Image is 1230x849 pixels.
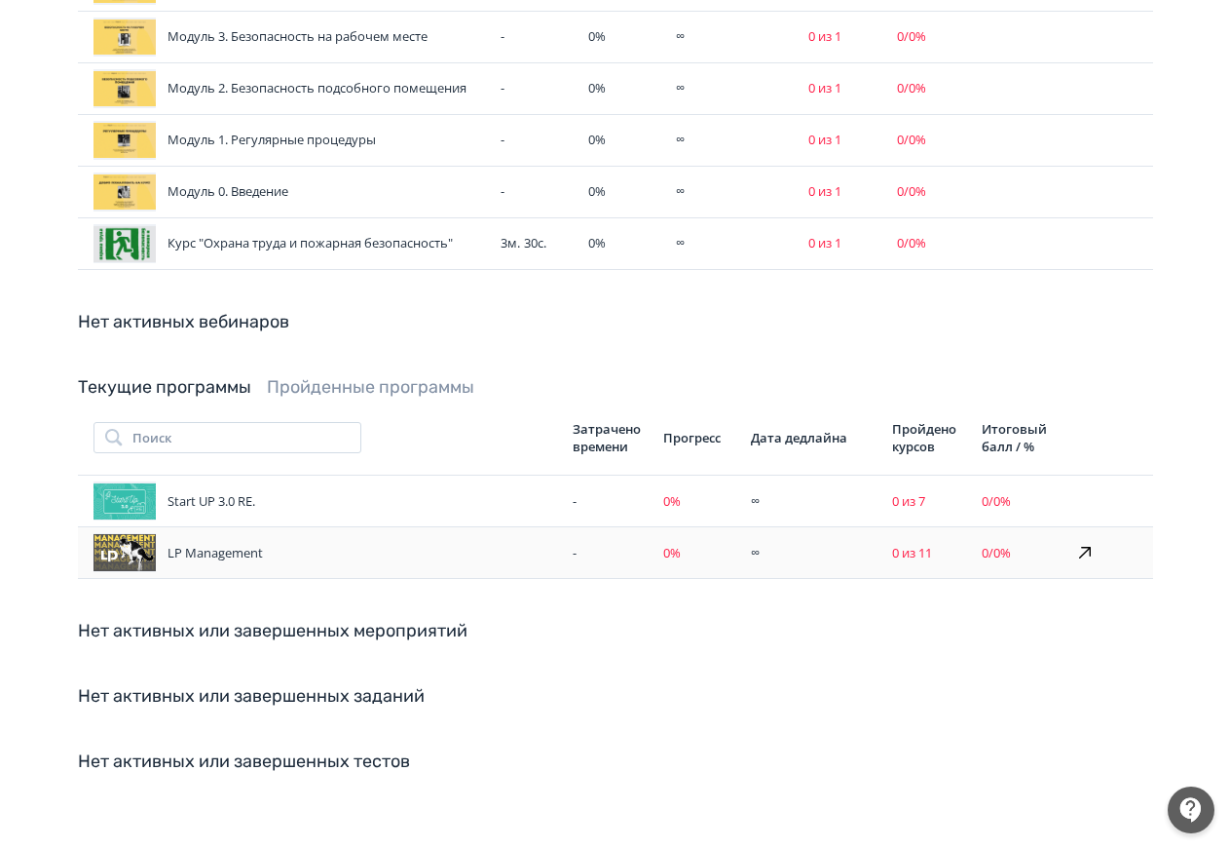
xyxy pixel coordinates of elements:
div: - [501,79,573,98]
div: - [573,544,648,563]
span: 0 % [588,182,606,200]
span: 0 / 0 % [897,79,926,96]
span: 0 % [588,131,606,148]
div: Start UP 3.0 RE. [93,482,557,521]
span: 0 из 1 [808,79,841,96]
span: 0 / 0 % [982,492,1011,510]
div: Нет активных или завершенных мероприятий [78,618,1153,644]
a: Пройденные программы [267,376,474,398]
div: ∞ [751,544,876,563]
span: 0 из 1 [808,234,841,251]
div: ∞ [676,131,793,150]
span: 0 % [588,27,606,45]
div: - [501,182,573,202]
div: ∞ [751,492,876,512]
div: ∞ [676,182,793,202]
div: Итоговый балл / % [982,420,1057,455]
div: Нет активных или завершенных заданий [78,683,1153,710]
div: Прогресс [663,429,735,446]
div: Пройдено курсов [892,420,966,455]
span: 0 / 0 % [897,27,926,45]
a: Текущие программы [78,376,251,398]
span: 0 / 0 % [897,182,926,200]
div: Модуль 1. Регулярные процедуры [93,121,486,160]
span: 0 из 1 [808,131,841,148]
div: Затрачено времени [573,420,648,455]
span: 3м. [501,234,520,251]
div: ∞ [676,27,793,47]
div: - [501,27,573,47]
div: ∞ [676,79,793,98]
span: 0 из 1 [808,182,841,200]
div: Модуль 2. Безопасность подсобного помещения [93,69,486,108]
span: 0 % [663,492,681,510]
span: 0 / 0 % [897,234,926,251]
span: 30с. [524,234,546,251]
div: - [501,131,573,150]
div: LP Management [93,533,557,572]
div: Модуль 3. Безопасность на рабочем месте [93,18,486,57]
div: - [573,492,648,512]
div: Дата дедлайна [751,429,876,446]
span: 0 % [663,544,681,561]
span: 0 / 0 % [897,131,926,148]
span: 0 из 7 [892,492,925,510]
div: Модуль 0. Введение [93,173,486,212]
span: 0 / 0 % [982,544,1011,561]
div: Курс "Охрана труда и пожарная безопасность" [93,224,486,263]
span: 0 из 11 [892,544,932,561]
div: Нет активных или завершенных тестов [78,749,1153,775]
div: Нет активных вебинаров [78,309,1153,335]
span: 0 из 1 [808,27,841,45]
span: 0 % [588,79,606,96]
span: 0 % [588,234,606,251]
div: ∞ [676,234,793,253]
